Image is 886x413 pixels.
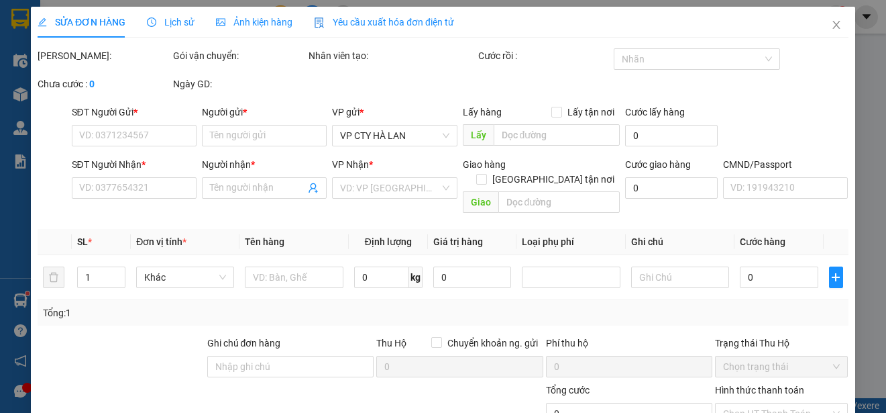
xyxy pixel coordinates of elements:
[463,191,498,213] span: Giao
[340,126,449,146] span: VP CTY HÀ LAN
[43,306,343,320] div: Tổng: 1
[626,159,691,170] label: Cước giao hàng
[147,17,195,28] span: Lịch sử
[38,17,125,28] span: SỬA ĐƠN HÀNG
[463,124,494,146] span: Lấy
[89,79,95,89] b: 0
[38,17,47,27] span: edit
[173,48,306,63] div: Gói vận chuyển:
[72,105,197,120] div: SĐT Người Gửi
[202,105,327,120] div: Người gửi
[563,105,620,120] span: Lấy tận nơi
[207,338,281,349] label: Ghi chú đơn hàng
[314,17,325,28] img: icon
[433,236,483,247] span: Giá trị hàng
[332,159,369,170] span: VP Nhận
[144,267,226,287] span: Khác
[478,48,611,63] div: Cước rồi :
[38,77,170,91] div: Chưa cước :
[216,17,292,28] span: Ảnh kiện hàng
[494,124,620,146] input: Dọc đường
[626,177,718,199] input: Cước giao hàng
[314,17,454,28] span: Yêu cầu xuất hóa đơn điện tử
[442,336,543,351] span: Chuyển khoản ng. gửi
[376,338,406,349] span: Thu Hộ
[136,236,186,247] span: Đơn vị tính
[626,107,685,118] label: Cước lấy hàng
[818,7,855,44] button: Close
[546,336,713,356] div: Phí thu hộ
[626,125,718,146] input: Cước lấy hàng
[740,236,785,247] span: Cước hàng
[829,267,843,288] button: plus
[488,172,620,187] span: [GEOGRAPHIC_DATA] tận nơi
[202,157,327,172] div: Người nhận
[463,107,502,118] span: Lấy hàng
[716,385,805,396] label: Hình thức thanh toán
[38,48,170,63] div: [PERSON_NAME]:
[517,229,626,255] th: Loại phụ phí
[631,267,729,288] input: Ghi Chú
[245,236,285,247] span: Tên hàng
[498,191,620,213] input: Dọc đường
[409,267,423,288] span: kg
[365,236,412,247] span: Định lượng
[332,105,457,120] div: VP gửi
[216,17,225,27] span: picture
[831,19,842,30] span: close
[77,236,88,247] span: SL
[724,357,840,377] span: Chọn trạng thái
[245,267,343,288] input: VD: Bàn, Ghế
[716,336,848,351] div: Trạng thái Thu Hộ
[43,267,64,288] button: delete
[207,356,374,377] input: Ghi chú đơn hàng
[546,385,590,396] span: Tổng cước
[723,157,848,172] div: CMND/Passport
[830,272,842,283] span: plus
[173,77,306,91] div: Ngày GD:
[463,159,506,170] span: Giao hàng
[626,229,734,255] th: Ghi chú
[72,157,197,172] div: SĐT Người Nhận
[147,17,156,27] span: clock-circle
[309,48,476,63] div: Nhân viên tạo:
[308,183,319,193] span: user-add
